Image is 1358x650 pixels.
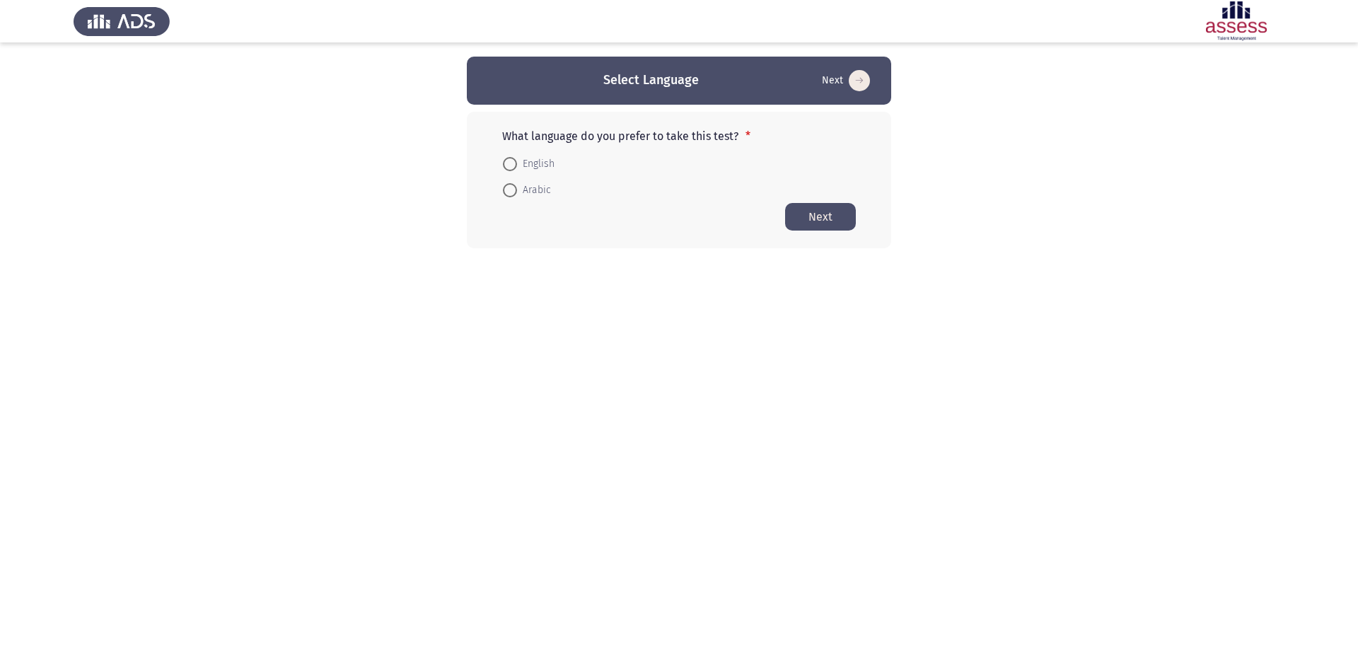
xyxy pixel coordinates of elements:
h3: Select Language [603,71,699,89]
img: Assessment logo of ASSESS Employability - EBI [1188,1,1284,41]
button: Start assessment [818,69,874,92]
button: Start assessment [785,203,856,231]
span: English [517,156,555,173]
img: Assess Talent Management logo [74,1,170,41]
p: What language do you prefer to take this test? [502,129,856,143]
span: Arabic [517,182,551,199]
